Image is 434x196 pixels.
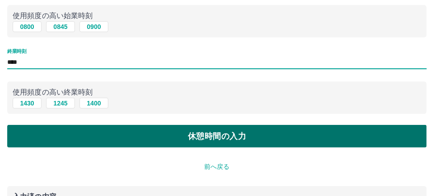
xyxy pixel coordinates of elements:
p: 前へ戻る [7,162,427,172]
button: 1400 [79,98,108,109]
button: 0845 [46,21,75,32]
button: 0900 [79,21,108,32]
label: 終業時刻 [7,48,26,55]
button: 1430 [13,98,42,109]
button: 休憩時間の入力 [7,125,427,148]
button: 0800 [13,21,42,32]
p: 使用頻度の高い終業時刻 [13,87,421,98]
p: 使用頻度の高い始業時刻 [13,10,421,21]
button: 1245 [46,98,75,109]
